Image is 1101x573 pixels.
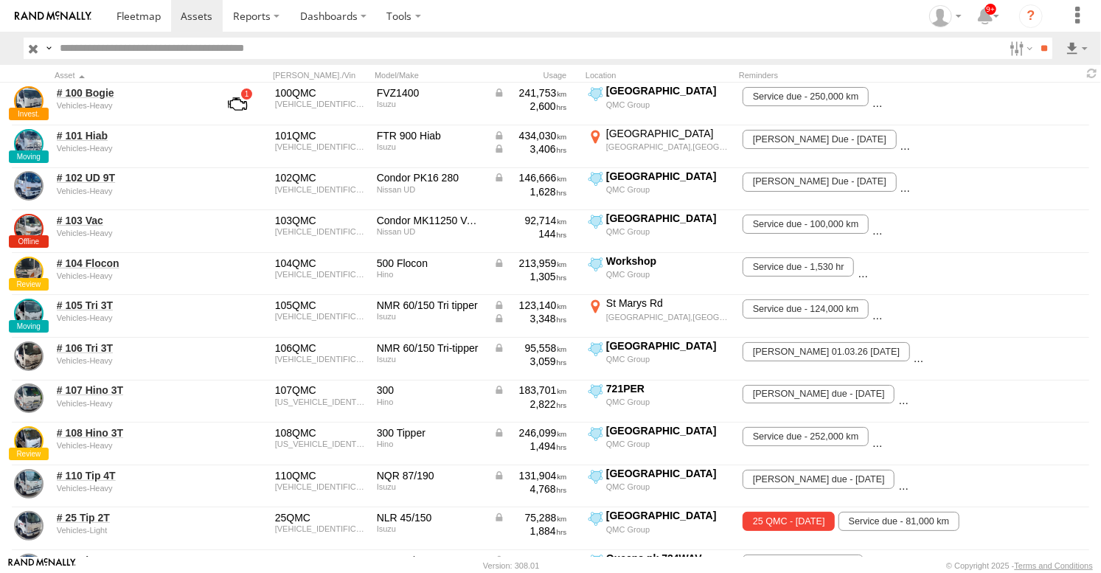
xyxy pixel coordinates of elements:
span: Service due - 440,000 km [900,130,1027,149]
div: JAANLR85EJ7104031 [275,524,367,533]
a: View Asset Details [14,511,44,541]
div: [GEOGRAPHIC_DATA] [606,170,731,183]
a: View Asset Details [14,383,44,413]
div: NMR 60/150 Tri-tipper [377,341,483,355]
div: JALFTR34T87000227 [275,142,367,151]
div: FTR 900 Hiab [377,129,483,142]
div: Click to Sort [55,70,202,80]
div: [GEOGRAPHIC_DATA] [606,339,731,353]
div: [GEOGRAPHIC_DATA] [606,84,731,97]
a: View Asset Details [14,299,44,328]
a: # 106 Tri 3T [57,341,200,355]
div: Nissan UD [377,185,483,194]
div: Data from Vehicle CANbus [493,341,567,355]
div: QMC Group [606,184,731,195]
span: REGO DUE - 05/02/2026 [872,427,1029,446]
div: QMC Group [606,226,731,237]
div: QMC Group [606,524,731,535]
div: 2,600 [493,100,567,113]
div: 144 [493,227,567,240]
div: Data from Vehicle CANbus [493,312,567,325]
div: QMC Group [606,100,731,110]
div: undefined [57,271,200,280]
span: Rego Due - 16/02/2026 [858,257,1011,277]
div: JNBMKB8EL00L00619 [275,227,367,236]
span: Rego 01.03.26 - 28/02/2026 [743,342,909,361]
label: Click to View Current Location [586,509,733,549]
div: [GEOGRAPHIC_DATA] [606,127,731,140]
label: Click to View Current Location [586,467,733,507]
div: Isuzu [377,355,483,364]
div: 101QMC [275,129,367,142]
span: Rego Due - 19/07/2026 [872,299,1026,319]
div: 102QMC [275,171,367,184]
div: 100QMC [275,86,367,100]
span: Rego due - 21/05/2026 [743,385,895,404]
div: NLR 45/150 [377,554,483,567]
img: rand-logo.svg [15,11,91,21]
label: Click to View Current Location [586,170,733,209]
div: Reminders [739,70,917,80]
div: QMC Group [606,354,731,364]
a: View Asset Details [14,171,44,201]
div: NLR 45/150 [377,511,483,524]
div: 1,305 [493,270,567,283]
div: Data from Vehicle CANbus [493,299,567,312]
a: # 103 Vac [57,214,200,227]
div: Hino [377,270,483,279]
div: [PERSON_NAME]./Vin [273,70,369,80]
div: 106QMC [275,341,367,355]
div: Data from Vehicle CANbus [493,511,567,524]
div: Data from Vehicle CANbus [493,142,567,156]
span: Rego Due - 06/04/2026 [743,130,896,149]
div: Isuzu [377,100,483,108]
label: Click to View Current Location [586,424,733,464]
div: undefined [57,441,200,450]
span: Service due - 100,000 km [743,215,869,234]
a: View Asset with Fault/s [210,86,265,122]
a: View Asset Details [14,341,44,371]
div: 104QMC [275,257,367,270]
span: Service due - 135,000 km [898,470,1024,489]
a: # 105 Tri 3T [57,299,200,312]
div: 300 [377,383,483,397]
a: # 25 Tip 2T [57,511,200,524]
div: 105QMC [275,299,367,312]
span: Service due - 250,000 km [743,87,869,106]
div: Data from Vehicle CANbus [493,86,567,100]
div: undefined [57,484,200,493]
div: JALFVZ34SB7000343 [275,100,367,108]
div: undefined [57,356,200,365]
div: [GEOGRAPHIC_DATA],[GEOGRAPHIC_DATA] [606,312,731,322]
div: QMC Group [606,439,731,449]
div: 4,768 [493,482,567,496]
span: 25 QMC - 24/09/2025 [743,512,835,531]
div: 107QMC [275,383,367,397]
label: Click to View Current Location [586,339,733,379]
div: JHHACS3H30K003050 [275,397,367,406]
div: Isuzu [377,312,483,321]
div: St Marys Rd [606,296,731,310]
span: Service due - 252,000 km [743,427,869,446]
div: undefined [57,187,200,195]
a: # 26 Tip 2T [57,554,200,567]
div: JNBPKC8EL00H00629 [275,185,367,194]
div: [GEOGRAPHIC_DATA] [606,424,731,437]
div: Isuzu [377,142,483,151]
div: Isuzu [377,482,483,491]
div: Usage [491,70,580,80]
a: # 100 Bogie [57,86,200,100]
div: Data from Vehicle CANbus [493,129,567,142]
div: Nissan UD [377,227,483,236]
div: Data from Vehicle CANbus [493,469,567,482]
div: 721PER [606,382,731,395]
div: QMC Group [606,397,731,407]
div: [GEOGRAPHIC_DATA],[GEOGRAPHIC_DATA] [606,142,731,152]
div: undefined [57,229,200,237]
a: View Asset Details [14,257,44,286]
div: undefined [57,526,200,535]
div: JHHACS3H60K001714 [275,440,367,448]
div: Queens pk 724WAV [606,552,731,565]
div: undefined [57,101,200,110]
div: undefined [57,144,200,153]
